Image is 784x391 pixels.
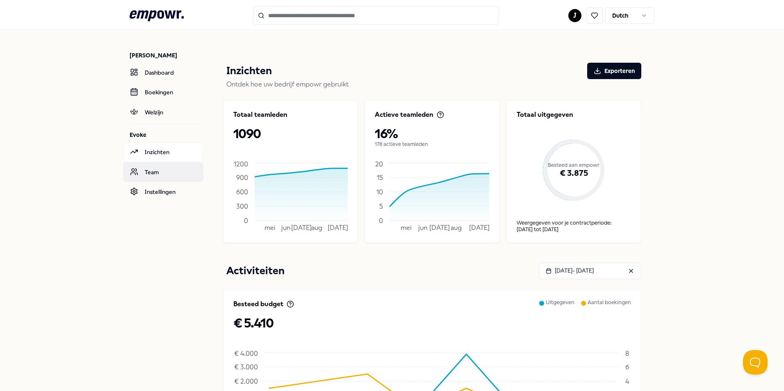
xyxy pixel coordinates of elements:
[625,377,629,385] tspan: 4
[264,224,276,232] tspan: mei
[743,350,768,375] iframe: Help Scout Beacon - Open
[123,142,203,162] a: Inzichten
[233,299,283,309] p: Besteed budget
[379,202,383,210] tspan: 5
[375,160,383,168] tspan: 20
[375,141,489,148] p: 178 actieve teamleden
[281,224,290,232] tspan: jun
[130,131,203,139] p: Evoke
[546,266,594,275] div: [DATE] - [DATE]
[291,224,312,232] tspan: [DATE]
[233,110,287,120] p: Totaal teamleden
[517,220,631,226] p: Weergegeven voor je contractperiode:
[123,63,203,82] a: Dashboard
[517,110,631,120] p: Totaal uitgegeven
[568,9,581,22] button: J
[625,363,629,371] tspan: 6
[234,363,258,371] tspan: € 3.000
[375,126,489,141] p: 16%
[625,350,629,357] tspan: 8
[588,299,631,316] p: Aantal boekingen
[517,130,631,201] div: Besteed aan empowr
[236,202,248,210] tspan: 300
[328,224,348,232] tspan: [DATE]
[379,216,383,224] tspan: 0
[539,263,641,279] button: [DATE]- [DATE]
[236,188,248,195] tspan: 600
[517,146,631,201] div: € 3.875
[244,216,248,224] tspan: 0
[311,224,322,232] tspan: aug
[123,102,203,122] a: Welzijn
[401,224,412,232] tspan: mei
[236,173,248,181] tspan: 900
[123,82,203,102] a: Boekingen
[469,224,490,232] tspan: [DATE]
[123,182,203,202] a: Instellingen
[234,160,248,168] tspan: 1200
[587,63,641,79] button: Exporteren
[429,224,450,232] tspan: [DATE]
[451,224,462,232] tspan: aug
[253,7,499,25] input: Search for products, categories or subcategories
[546,299,574,316] p: Uitgegeven
[130,51,203,59] p: [PERSON_NAME]
[226,263,285,279] p: Activiteiten
[517,226,631,233] div: [DATE] tot [DATE]
[375,110,433,120] p: Actieve teamleden
[234,350,258,357] tspan: € 4.000
[233,126,348,141] p: 1090
[377,173,383,181] tspan: 15
[226,63,272,79] p: Inzichten
[376,188,383,195] tspan: 10
[123,162,203,182] a: Team
[234,377,258,385] tspan: € 2.000
[233,316,631,330] p: € 5.410
[226,79,641,90] p: Ontdek hoe uw bedrijf empowr gebruikt
[418,224,427,232] tspan: jun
